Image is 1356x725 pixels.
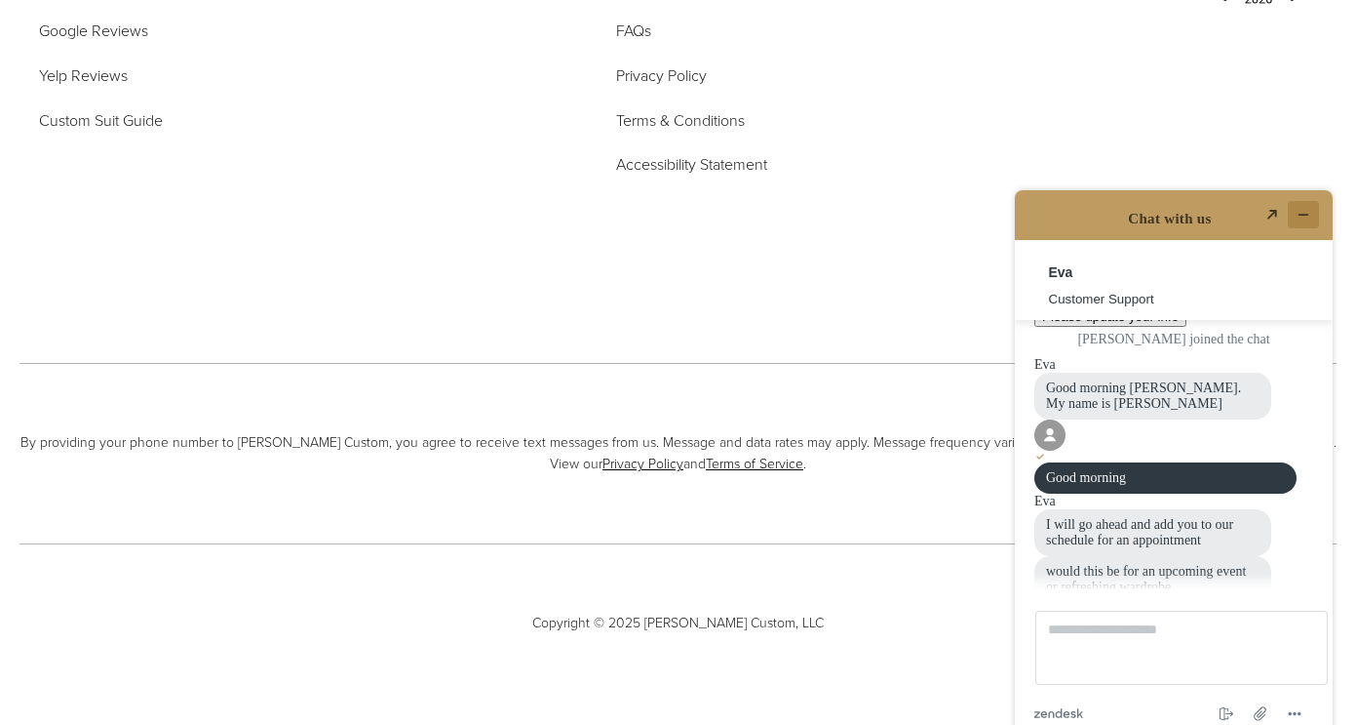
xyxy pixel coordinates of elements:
[39,63,128,89] a: Yelp Reviews
[616,152,767,178] a: Accessibility Statement
[706,454,803,474] a: Terms of Service
[19,613,1337,634] span: Copyright © 2025 [PERSON_NAME] Custom, LLC
[253,535,285,560] button: Attach file
[39,19,148,44] a: Google Reviews
[616,109,745,132] span: Terms & Conditions
[616,63,707,89] a: Privacy Policy
[616,153,767,176] span: Accessibility Statement
[39,108,163,134] a: Custom Suit Guide
[288,536,319,559] button: Menu
[46,14,86,31] span: Chat
[19,432,1337,476] span: By providing your phone number to [PERSON_NAME] Custom, you agree to receive text messages from u...
[602,454,683,474] a: Privacy Policy
[616,20,651,42] span: FAQs
[39,64,128,87] span: Yelp Reviews
[39,20,148,42] span: Google Reviews
[616,64,707,87] span: Privacy Policy
[616,19,651,44] a: FAQs
[616,108,745,134] a: Terms & Conditions
[991,167,1356,725] iframe: Find more information here
[39,109,163,132] span: Custom Suit Guide
[219,536,251,559] button: End chat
